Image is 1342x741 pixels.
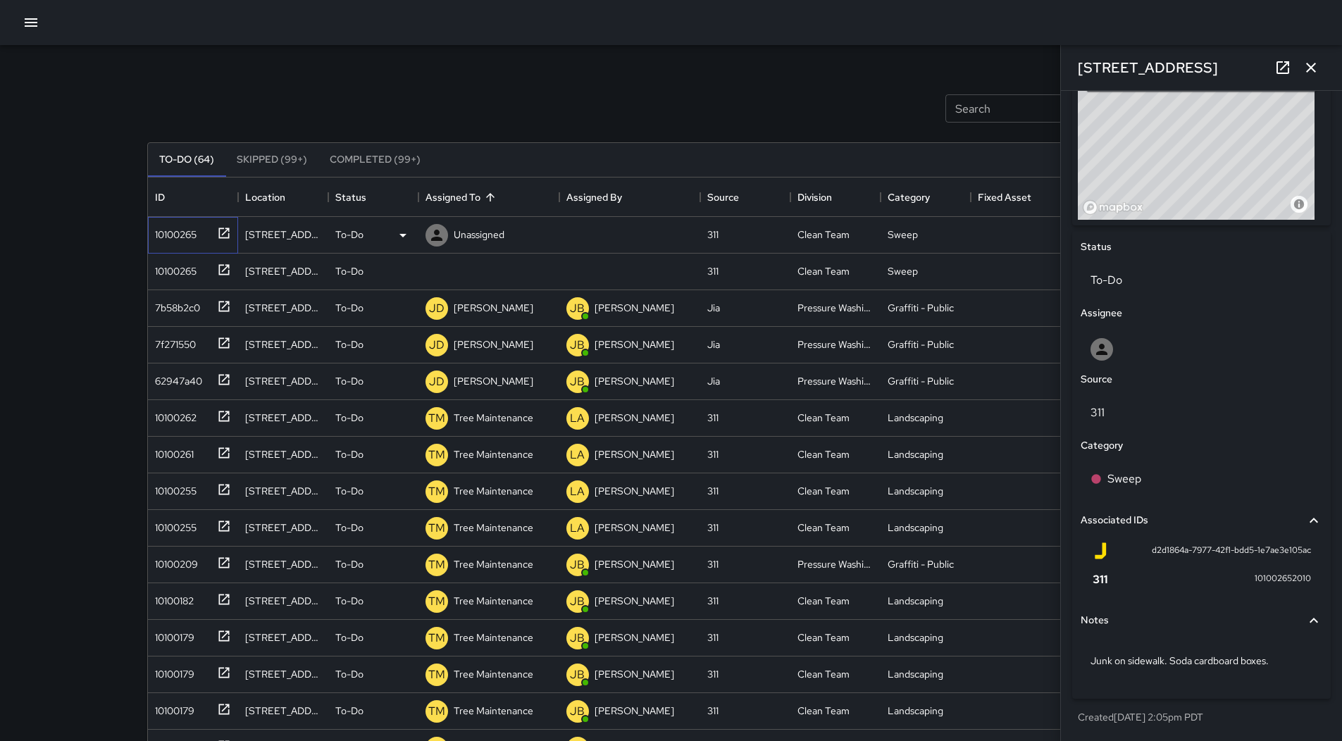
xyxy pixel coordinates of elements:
div: 90 McAllister Street [245,704,321,718]
div: 311 [707,264,719,278]
div: Graffiti - Public [888,557,954,571]
p: [PERSON_NAME] [595,667,674,681]
div: 38 Rose Street [245,484,321,498]
p: To-Do [335,228,364,242]
p: [PERSON_NAME] [454,337,533,351]
div: Clean Team [797,704,850,718]
div: Landscaping [888,447,943,461]
p: To-Do [335,447,364,461]
p: To-Do [335,704,364,718]
div: 10100261 [149,442,194,461]
div: Sweep [888,228,918,242]
div: 311 [707,411,719,425]
p: [PERSON_NAME] [595,337,674,351]
div: 311 [707,557,719,571]
p: TM [428,410,445,427]
p: JB [570,666,585,683]
div: Landscaping [888,411,943,425]
div: 66 Grove Street [245,557,321,571]
div: 1500 Market Street [245,228,321,242]
p: LA [570,483,585,500]
div: ID [148,178,238,217]
div: 10100179 [149,698,194,718]
p: To-Do [335,594,364,608]
p: TM [428,593,445,610]
div: Graffiti - Public [888,374,954,388]
p: JD [429,373,445,390]
p: JD [429,337,445,354]
div: Clean Team [797,264,850,278]
div: Jia [707,374,720,388]
p: [PERSON_NAME] [595,557,674,571]
p: TM [428,520,445,537]
div: Assigned To [425,178,480,217]
div: 1408 Market Street [245,301,321,315]
p: To-Do [335,374,364,388]
p: To-Do [335,521,364,535]
p: To-Do [335,630,364,645]
p: Tree Maintenance [454,557,533,571]
p: Tree Maintenance [454,594,533,608]
div: 311 [707,484,719,498]
p: To-Do [335,667,364,681]
p: Tree Maintenance [454,521,533,535]
p: LA [570,520,585,537]
div: 10100179 [149,625,194,645]
p: JB [570,556,585,573]
p: TM [428,483,445,500]
div: 10100179 [149,661,194,681]
p: To-Do [335,301,364,315]
div: 1515 Market Street [245,667,321,681]
p: JB [570,703,585,720]
p: JB [570,337,585,354]
div: Division [797,178,832,217]
p: LA [570,410,585,427]
div: Location [245,178,285,217]
p: Unassigned [454,228,504,242]
p: [PERSON_NAME] [454,301,533,315]
div: Landscaping [888,667,943,681]
div: 10100265 [149,259,197,278]
div: 98 Franklin Street [245,447,321,461]
div: Landscaping [888,630,943,645]
div: Clean Team [797,594,850,608]
div: Sweep [888,264,918,278]
p: TM [428,630,445,647]
button: Sort [480,187,500,207]
p: Tree Maintenance [454,704,533,718]
p: [PERSON_NAME] [595,704,674,718]
div: Category [888,178,930,217]
div: Clean Team [797,411,850,425]
div: Clean Team [797,667,850,681]
p: [PERSON_NAME] [454,374,533,388]
p: JD [429,300,445,317]
div: Source [700,178,790,217]
div: 311 [707,521,719,535]
div: 170 Fell Street [245,264,321,278]
div: Status [328,178,418,217]
p: JB [570,593,585,610]
p: [PERSON_NAME] [595,411,674,425]
p: [PERSON_NAME] [595,301,674,315]
div: Landscaping [888,594,943,608]
p: To-Do [335,484,364,498]
div: 7b58b2c0 [149,295,200,315]
div: Source [707,178,739,217]
div: 10100255 [149,478,197,498]
div: Landscaping [888,484,943,498]
div: 311 [707,594,719,608]
div: Clean Team [797,630,850,645]
div: 10100209 [149,552,198,571]
p: TM [428,666,445,683]
p: Tree Maintenance [454,411,533,425]
div: Jia [707,301,720,315]
div: Graffiti - Public [888,301,954,315]
p: TM [428,556,445,573]
div: Assigned By [559,178,700,217]
div: Fixed Asset [971,178,1061,217]
div: Clean Team [797,484,850,498]
div: 1390 Market Street [245,337,321,351]
div: 311 [707,630,719,645]
div: Landscaping [888,704,943,718]
div: Category [881,178,971,217]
